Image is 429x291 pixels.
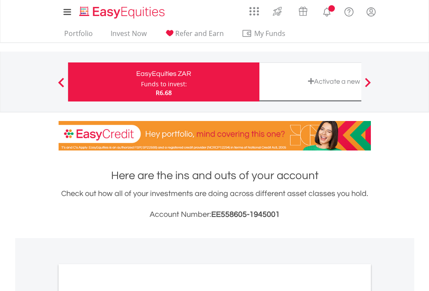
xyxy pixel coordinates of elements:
h3: Account Number: [59,209,371,221]
div: Check out how all of your investments are doing across different asset classes you hold. [59,188,371,221]
span: Refer and Earn [175,29,224,38]
div: EasyEquities ZAR [73,68,254,80]
a: Home page [76,2,168,20]
span: R6.68 [156,88,172,97]
a: My Profile [360,2,382,21]
img: thrive-v2.svg [270,4,285,18]
a: Invest Now [107,29,150,43]
span: My Funds [242,28,298,39]
img: EasyEquities_Logo.png [78,5,168,20]
a: Refer and Earn [161,29,227,43]
img: vouchers-v2.svg [296,4,310,18]
a: Portfolio [61,29,96,43]
span: EE558605-1945001 [211,210,280,219]
h1: Here are the ins and outs of your account [59,168,371,183]
img: EasyCredit Promotion Banner [59,121,371,150]
img: grid-menu-icon.svg [249,7,259,16]
div: Funds to invest: [141,80,187,88]
a: AppsGrid [244,2,265,16]
a: FAQ's and Support [338,2,360,20]
a: Vouchers [290,2,316,18]
a: Notifications [316,2,338,20]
